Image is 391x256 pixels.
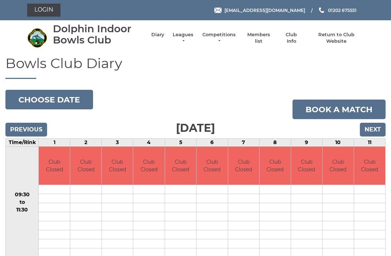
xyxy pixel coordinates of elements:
[197,147,228,185] td: Club Closed
[228,147,259,185] td: Club Closed
[165,147,196,185] td: Club Closed
[165,139,196,147] td: 5
[224,7,305,13] span: [EMAIL_ADDRESS][DOMAIN_NAME]
[133,147,164,185] td: Club Closed
[309,32,364,45] a: Return to Club Website
[151,32,164,38] a: Diary
[323,147,354,185] td: Club Closed
[53,23,144,46] div: Dolphin Indoor Bowls Club
[243,32,273,45] a: Members list
[260,147,291,185] td: Club Closed
[293,100,386,119] a: Book a match
[202,32,236,45] a: Competitions
[6,139,39,147] td: Time/Rink
[5,90,93,109] button: Choose date
[328,7,357,13] span: 01202 675551
[354,147,385,185] td: Club Closed
[172,32,194,45] a: Leagues
[318,7,357,14] a: Phone us 01202 675551
[214,8,222,13] img: Email
[5,123,47,137] input: Previous
[70,139,102,147] td: 2
[39,147,70,185] td: Club Closed
[259,139,291,147] td: 8
[319,7,324,13] img: Phone us
[360,123,386,137] input: Next
[196,139,228,147] td: 6
[354,139,385,147] td: 11
[322,139,354,147] td: 10
[281,32,302,45] a: Club Info
[133,139,165,147] td: 4
[70,147,101,185] td: Club Closed
[291,147,322,185] td: Club Closed
[27,4,60,17] a: Login
[5,56,386,79] h1: Bowls Club Diary
[27,28,47,48] img: Dolphin Indoor Bowls Club
[102,139,133,147] td: 3
[291,139,322,147] td: 9
[228,139,259,147] td: 7
[214,7,305,14] a: Email [EMAIL_ADDRESS][DOMAIN_NAME]
[39,139,70,147] td: 1
[102,147,133,185] td: Club Closed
